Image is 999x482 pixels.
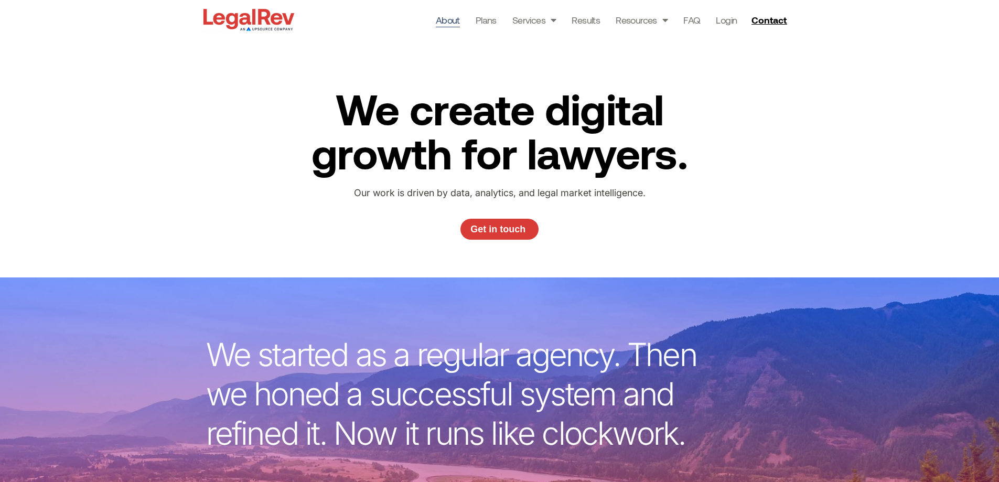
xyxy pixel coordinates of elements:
a: Resources [616,13,668,27]
h2: We create digital growth for lawyers. [291,87,709,175]
a: Services [512,13,556,27]
a: About [436,13,460,27]
a: Contact [747,12,793,28]
p: Our work is driven by data, analytics, and legal market intelligence. [326,185,673,201]
a: Get in touch [460,219,539,240]
a: Plans [476,13,497,27]
p: We started as a regular agency. Then we honed a successful system and refined it. Now it runs lik... [206,335,715,453]
span: Contact [751,15,787,25]
a: FAQ [683,13,700,27]
a: Login [716,13,737,27]
nav: Menu [436,13,737,27]
span: Get in touch [470,224,525,234]
a: Results [572,13,600,27]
